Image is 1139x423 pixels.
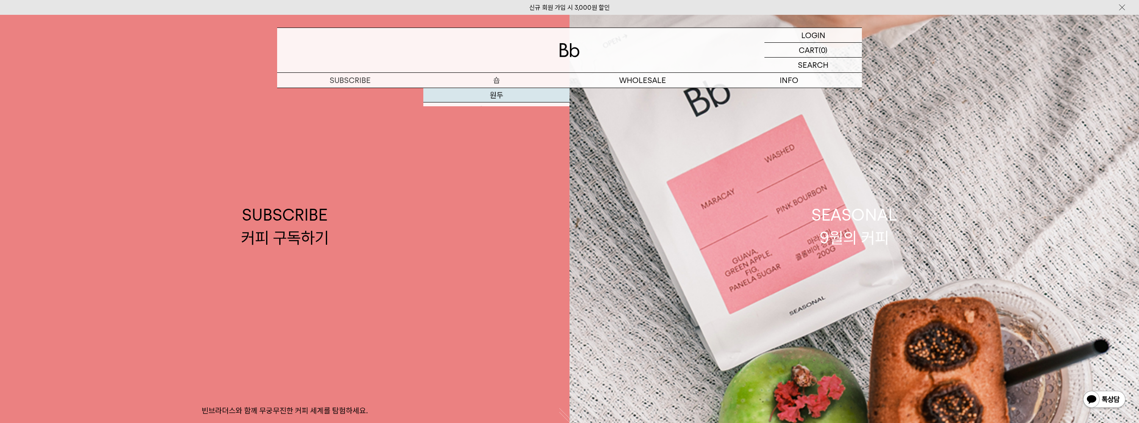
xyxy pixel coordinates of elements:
[799,43,819,57] p: CART
[811,204,897,249] div: SEASONAL 9월의 커피
[1082,390,1126,410] img: 카카오톡 채널 1:1 채팅 버튼
[423,102,569,117] a: 드립백/콜드브루/캡슐
[569,73,716,88] p: WHOLESALE
[798,58,828,72] p: SEARCH
[529,4,610,11] a: 신규 회원 가입 시 3,000원 할인
[423,88,569,102] a: 원두
[423,73,569,88] a: 숍
[764,28,862,43] a: LOGIN
[716,73,862,88] p: INFO
[819,43,828,57] p: (0)
[277,73,423,88] a: SUBSCRIBE
[559,43,580,57] img: 로고
[801,28,825,42] p: LOGIN
[764,43,862,58] a: CART (0)
[241,204,329,249] div: SUBSCRIBE 커피 구독하기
